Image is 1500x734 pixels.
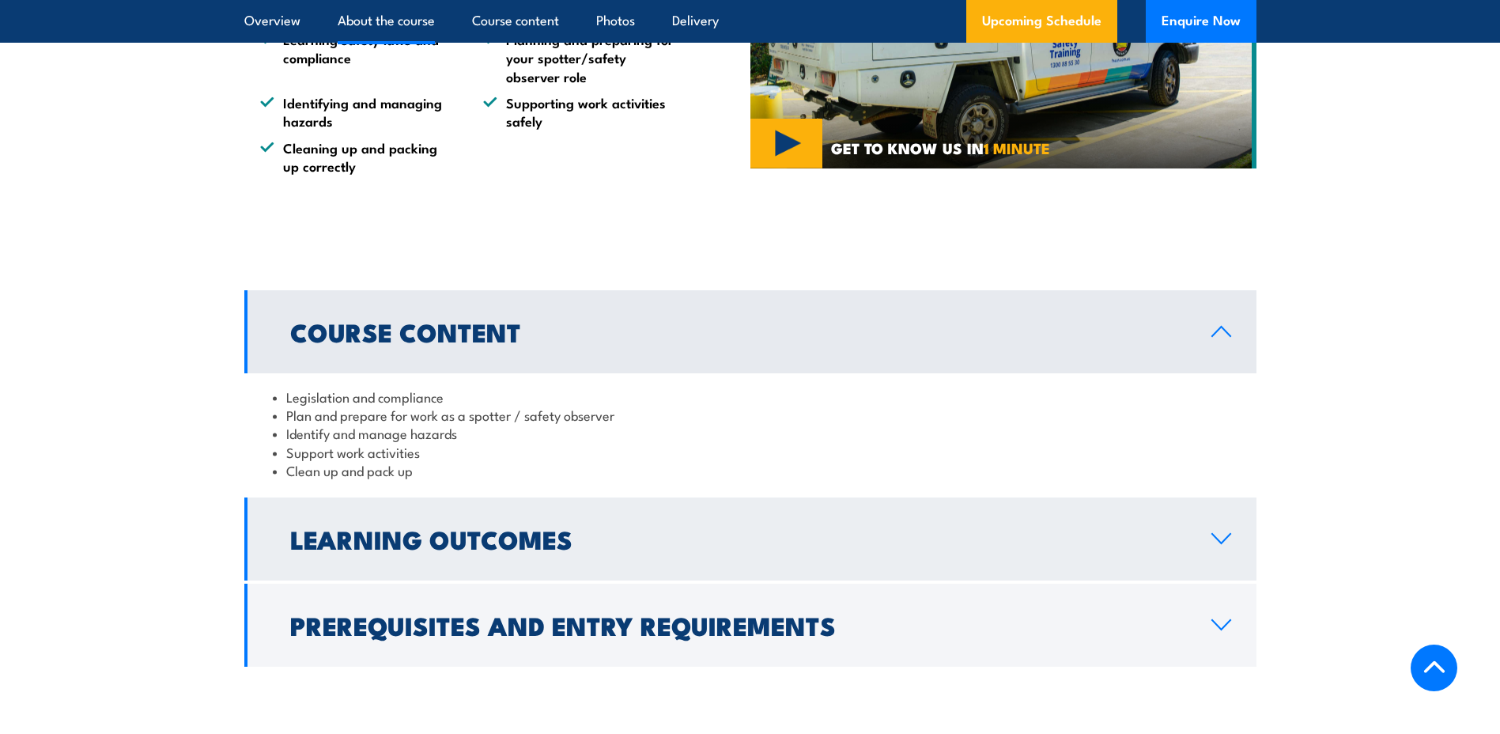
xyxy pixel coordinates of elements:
li: Support work activities [273,443,1228,461]
li: Cleaning up and packing up correctly [260,138,455,176]
a: Course Content [244,290,1256,373]
span: GET TO KNOW US IN [831,141,1050,155]
li: Identifying and managing hazards [260,93,455,131]
li: Legislation and compliance [273,388,1228,406]
h2: Learning Outcomes [290,528,1186,550]
h2: Prerequisites and Entry Requirements [290,614,1186,636]
a: Learning Outcomes [244,498,1256,581]
li: Supporting work activities safely [483,93,678,131]
strong: 1 MINUTE [984,136,1050,159]
li: Clean up and pack up [273,461,1228,479]
h2: Course Content [290,320,1186,342]
li: Identify and manage hazards [273,424,1228,442]
li: Planning and preparing for your spotter/safety observer role [483,30,678,85]
a: Prerequisites and Entry Requirements [244,584,1256,667]
li: Learning safety laws and compliance [260,30,455,85]
li: Plan and prepare for work as a spotter / safety observer [273,406,1228,424]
